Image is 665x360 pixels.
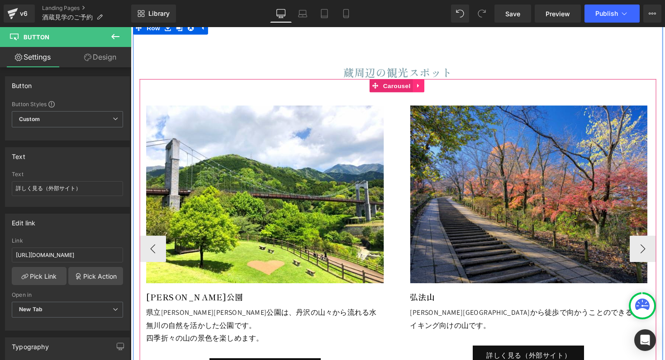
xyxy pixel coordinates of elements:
[42,14,93,21] span: 酒蔵見学のご予約
[584,5,640,23] button: Publish
[505,9,520,19] span: Save
[286,286,530,313] p: [PERSON_NAME][GEOGRAPHIC_DATA]から徒歩で向かうことのできるハイキング向けの山です。
[12,100,123,108] div: Button Styles
[16,286,259,313] p: 県立[PERSON_NAME][PERSON_NAME]公園は、丹沢の山々から流れる水無川の自然を活かした公園です。
[535,5,581,23] a: Preview
[351,326,465,347] a: 詳しく見る（外部サイト）
[12,267,66,285] a: Pick Link
[148,9,170,18] span: Library
[289,53,301,67] a: Expand / Collapse
[643,5,661,23] button: More
[4,5,35,23] a: v6
[67,47,133,67] a: Design
[292,5,313,23] a: Laptop
[68,267,123,285] a: Pick Action
[18,8,29,19] div: v6
[451,5,469,23] button: Undo
[546,9,570,19] span: Preview
[256,53,289,67] span: Carousel
[12,214,36,227] div: Edit link
[9,39,538,53] h2: 蔵周辺の観光スポット
[12,77,32,89] div: Button
[42,5,131,12] a: Landing Pages
[634,329,656,351] div: Open Intercom Messenger
[12,238,123,244] div: Link
[16,313,259,326] p: 四季折々の山の景色を楽しめます。
[595,10,618,17] span: Publish
[12,338,49,351] div: Typography
[19,306,43,313] b: New Tab
[16,271,259,282] h3: [PERSON_NAME]公園
[12,148,25,160] div: Text
[473,5,491,23] button: Redo
[286,271,530,282] h3: 弘法山
[270,5,292,23] a: Desktop
[12,248,123,262] input: https://your-shop.myshopify.com
[335,5,357,23] a: Mobile
[19,116,40,123] b: Custom
[24,33,49,41] span: Button
[131,5,176,23] a: New Library
[313,5,335,23] a: Tablet
[12,171,123,178] div: Text
[12,292,123,298] div: Open in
